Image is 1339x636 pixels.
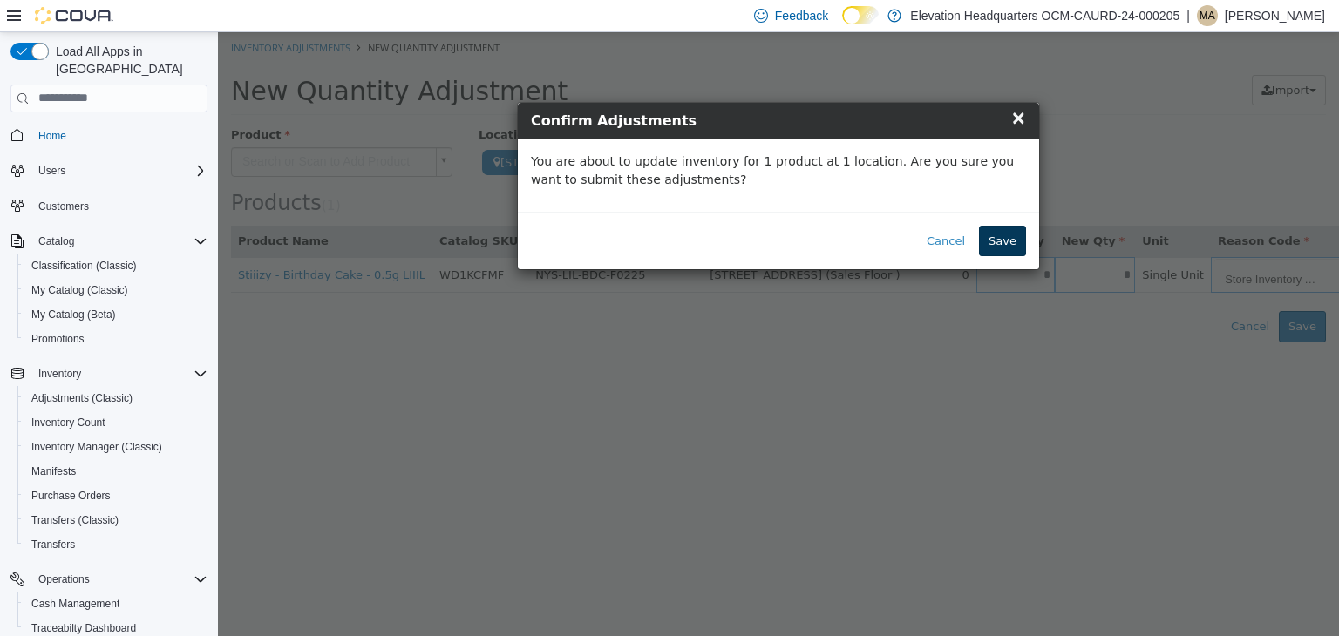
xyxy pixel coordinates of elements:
[31,597,119,611] span: Cash Management
[699,193,757,225] button: Cancel
[842,6,879,24] input: Dark Mode
[24,255,144,276] a: Classification (Classic)
[38,367,81,381] span: Inventory
[24,328,92,349] a: Promotions
[24,304,123,325] a: My Catalog (Beta)
[761,193,808,225] button: Save
[31,196,96,217] a: Customers
[31,489,111,503] span: Purchase Orders
[31,569,97,590] button: Operations
[17,254,214,278] button: Classification (Classic)
[24,485,207,506] span: Purchase Orders
[31,283,128,297] span: My Catalog (Classic)
[24,510,126,531] a: Transfers (Classic)
[17,327,214,351] button: Promotions
[17,532,214,557] button: Transfers
[1197,5,1218,26] div: Mohamed Alayyidi
[31,231,81,252] button: Catalog
[17,410,214,435] button: Inventory Count
[1225,5,1325,26] p: [PERSON_NAME]
[31,464,76,478] span: Manifests
[17,435,214,459] button: Inventory Manager (Classic)
[17,459,214,484] button: Manifests
[3,229,214,254] button: Catalog
[31,332,85,346] span: Promotions
[24,510,207,531] span: Transfers (Classic)
[24,485,118,506] a: Purchase Orders
[31,231,207,252] span: Catalog
[24,436,207,457] span: Inventory Manager (Classic)
[1186,5,1190,26] p: |
[17,508,214,532] button: Transfers (Classic)
[24,534,207,555] span: Transfers
[24,328,207,349] span: Promotions
[17,386,214,410] button: Adjustments (Classic)
[31,160,207,181] span: Users
[24,280,135,301] a: My Catalog (Classic)
[24,436,169,457] a: Inventory Manager (Classic)
[3,567,214,592] button: Operations
[24,412,112,433] a: Inventory Count
[1200,5,1215,26] span: MA
[31,391,133,405] span: Adjustments (Classic)
[31,513,119,527] span: Transfers (Classic)
[31,259,137,273] span: Classification (Classic)
[38,234,74,248] span: Catalog
[24,388,207,409] span: Adjustments (Classic)
[24,412,207,433] span: Inventory Count
[38,164,65,178] span: Users
[3,193,214,219] button: Customers
[31,125,73,146] a: Home
[31,569,207,590] span: Operations
[3,362,214,386] button: Inventory
[49,43,207,78] span: Load All Apps in [GEOGRAPHIC_DATA]
[38,572,90,586] span: Operations
[38,129,66,143] span: Home
[17,484,214,508] button: Purchase Orders
[17,278,214,302] button: My Catalog (Classic)
[17,592,214,616] button: Cash Management
[31,363,207,384] span: Inventory
[24,461,83,482] a: Manifests
[24,304,207,325] span: My Catalog (Beta)
[24,255,207,276] span: Classification (Classic)
[31,538,75,551] span: Transfers
[31,195,207,217] span: Customers
[775,7,828,24] span: Feedback
[24,593,126,614] a: Cash Management
[842,24,843,25] span: Dark Mode
[24,534,82,555] a: Transfers
[24,593,207,614] span: Cash Management
[31,125,207,146] span: Home
[910,5,1179,26] p: Elevation Headquarters OCM-CAURD-24-000205
[24,461,207,482] span: Manifests
[31,160,72,181] button: Users
[35,7,113,24] img: Cova
[17,302,214,327] button: My Catalog (Beta)
[3,123,214,148] button: Home
[3,159,214,183] button: Users
[31,621,136,635] span: Traceabilty Dashboard
[31,440,162,454] span: Inventory Manager (Classic)
[38,200,89,213] span: Customers
[313,120,808,157] p: You are about to update inventory for 1 product at 1 location. Are you sure you want to submit th...
[31,308,116,321] span: My Catalog (Beta)
[31,363,88,384] button: Inventory
[792,75,808,96] span: ×
[24,280,207,301] span: My Catalog (Classic)
[313,78,808,99] h4: Confirm Adjustments
[31,416,105,430] span: Inventory Count
[24,388,139,409] a: Adjustments (Classic)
